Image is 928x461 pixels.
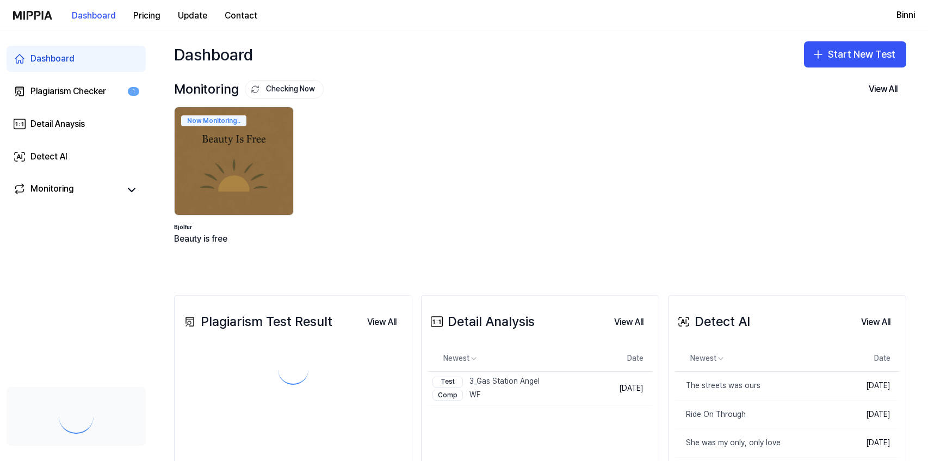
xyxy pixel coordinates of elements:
a: She was my only, only love [675,429,836,457]
div: Plagiarism Checker [30,85,106,98]
a: Monitoring [13,182,120,198]
a: View All [358,310,405,333]
div: Beauty is free [174,232,296,246]
div: Detect AI [30,150,67,163]
button: Contact [216,5,266,27]
td: [DATE] [608,372,652,405]
div: Dashboard [30,52,75,65]
button: View All [358,311,405,333]
div: Monitoring [30,182,74,198]
div: Detect AI [675,311,750,332]
th: Date [608,346,652,372]
div: Plagiarism Test Result [181,311,332,332]
div: Now Monitoring.. [181,115,246,126]
button: Checking Now [245,80,324,99]
a: Dashboard [7,46,146,72]
div: Dashboard [174,41,253,67]
button: Dashboard [63,5,125,27]
button: View All [860,78,906,100]
a: Now Monitoring..backgroundIamgeBjólfurBeauty is free [174,107,296,262]
a: Test3_Gas Station AngelCompWF [428,372,608,405]
button: Update [169,5,216,27]
td: [DATE] [836,429,899,458]
a: Ride On Through [675,401,836,429]
div: The streets was ours [675,380,760,391]
button: Start New Test [804,41,906,67]
td: [DATE] [836,372,899,401]
div: WF [432,390,540,401]
button: View All [852,311,899,333]
a: View All [605,310,652,333]
div: 3_Gas Station Angel [432,376,540,387]
a: Detect AI [7,144,146,170]
div: Detail Analysis [428,311,535,332]
div: Monitoring [174,79,324,100]
th: Date [836,346,899,372]
button: View All [605,311,652,333]
div: Detail Anaysis [30,118,85,131]
div: She was my only, only love [675,438,781,448]
a: Update [169,1,216,30]
div: Ride On Through [675,409,746,420]
div: Test [432,377,463,388]
a: View All [852,310,899,333]
a: Plagiarism Checker1 [7,78,146,105]
button: Pricing [125,5,169,27]
div: Comp [432,390,463,401]
img: logo [13,11,52,20]
td: [DATE] [836,400,899,429]
button: Binni [896,9,915,22]
a: Detail Anaysis [7,111,146,137]
div: Bjólfur [174,223,296,232]
a: The streets was ours [675,372,836,400]
img: backgroundIamge [175,107,293,215]
div: 1 [128,87,139,96]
